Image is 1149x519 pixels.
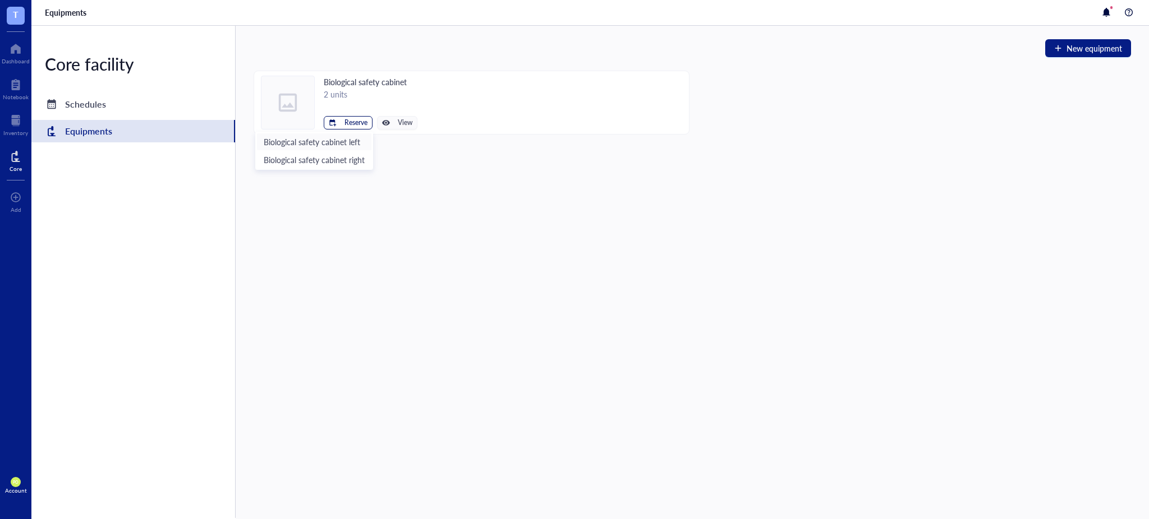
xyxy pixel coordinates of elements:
span: New equipment [1067,44,1122,53]
div: Biological safety cabinet [324,76,417,88]
span: Biological safety cabinet right [264,154,365,166]
div: Add [11,206,21,213]
a: Core [10,147,22,172]
a: Notebook [3,76,29,100]
div: Notebook [3,94,29,100]
span: PO [13,480,19,485]
div: Dashboard [2,58,30,64]
div: 2 units [324,88,417,100]
span: Biological safety cabinet left [264,136,365,148]
span: Reserve [344,119,367,127]
button: Reserve [324,116,373,129]
a: Inventory [3,112,28,136]
button: View [377,116,417,129]
span: View [398,119,412,127]
div: Schedules [65,96,106,112]
div: Core [10,165,22,172]
a: Equipments [45,7,89,17]
div: Core facility [31,53,235,75]
div: Equipments [65,123,112,139]
span: T [13,7,19,21]
div: Account [5,487,27,494]
a: Schedules [31,93,235,115]
div: Inventory [3,129,28,136]
a: Equipments [31,120,235,142]
button: New equipment [1045,39,1131,57]
a: Dashboard [2,40,30,64]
